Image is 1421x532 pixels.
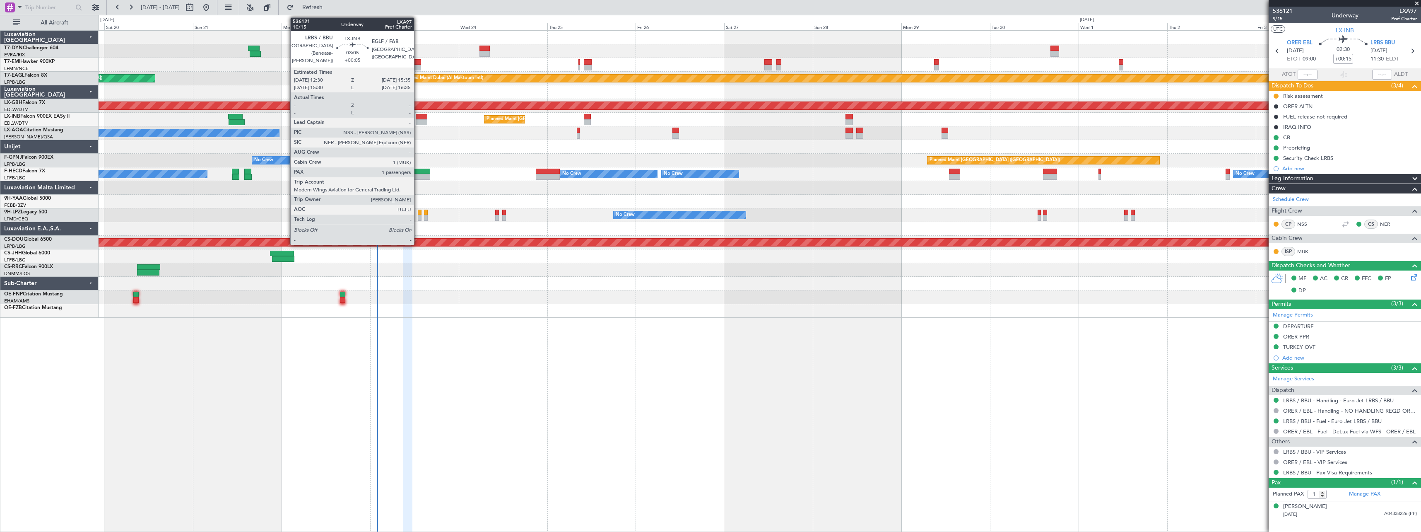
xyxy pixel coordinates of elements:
[1391,478,1403,486] span: (1/1)
[1283,503,1327,511] div: [PERSON_NAME]
[25,1,73,14] input: Trip Number
[1256,23,1344,30] div: Fri 3
[4,305,62,310] a: OE-FZBCitation Mustang
[487,113,617,126] div: Planned Maint [GEOGRAPHIC_DATA] ([GEOGRAPHIC_DATA])
[4,59,20,64] span: T7-EMI
[1341,275,1348,283] span: CR
[1380,220,1399,228] a: NER
[4,243,26,249] a: LFPB/LBG
[1297,220,1316,228] a: NSS
[1287,39,1313,47] span: ORER EBL
[4,52,25,58] a: EVRA/RIX
[1391,363,1403,372] span: (3/3)
[1298,287,1306,295] span: DP
[664,168,683,180] div: No Crew
[1298,70,1317,80] input: --:--
[1273,311,1313,319] a: Manage Permits
[402,72,483,85] div: Planned Maint Dubai (Al Maktoum Intl)
[4,161,26,167] a: LFPB/LBG
[4,216,28,222] a: LFMD/CEQ
[1386,55,1399,63] span: ELDT
[370,23,459,30] div: Tue 23
[254,154,273,167] div: No Crew
[1336,26,1354,35] span: LX-INB
[1080,17,1094,24] div: [DATE]
[1282,354,1417,361] div: Add new
[459,23,547,30] div: Wed 24
[4,100,45,105] a: LX-GBHFalcon 7X
[1273,15,1293,22] span: 9/15
[4,202,26,208] a: FCBB/BZV
[1283,448,1346,455] a: LRBS / BBU - VIP Services
[4,73,24,78] span: T7-EAGL
[1384,510,1417,517] span: A04338226 (PP)
[4,114,70,119] a: LX-INBFalcon 900EX EASy II
[9,16,90,29] button: All Aircraft
[4,264,22,269] span: CS-RRC
[1272,174,1313,184] span: Leg Information
[1320,275,1327,283] span: AC
[1283,397,1394,404] a: LRBS / BBU - Handling - Euro Jet LRBS / BBU
[1297,248,1316,255] a: MUK
[4,257,26,263] a: LFPB/LBG
[1283,323,1314,330] div: DEPARTURE
[1283,459,1347,466] a: ORER / EBL - VIP Services
[1272,206,1302,216] span: Flight Crew
[4,114,20,119] span: LX-INB
[1283,428,1416,435] a: ORER / EBL - Fuel - DeLux Fuel via WFS - ORER / EBL
[1283,343,1315,351] div: TURKEY OVF
[193,23,282,30] div: Sun 21
[1283,418,1382,425] a: LRBS / BBU - Fuel - Euro Jet LRBS / BBU
[1272,261,1350,271] span: Dispatch Checks and Weather
[4,155,53,160] a: F-GPNJFalcon 900EX
[1362,275,1371,283] span: FFC
[1272,478,1281,488] span: Pax
[4,120,29,126] a: EDLW/DTM
[100,17,114,24] div: [DATE]
[4,46,58,51] a: T7-DYNChallenger 604
[1283,333,1309,340] div: ORER PPR
[4,264,53,269] a: CS-RRCFalcon 900LX
[4,169,22,174] span: F-HECD
[4,196,51,201] a: 9H-YAAGlobal 5000
[1283,407,1417,414] a: ORER / EBL - Handling - NO HANDLING REQD ORER/EBL
[1283,155,1333,162] div: Security Check LRBS
[4,251,22,256] span: CS-JHH
[295,5,330,10] span: Refresh
[1272,300,1291,309] span: Permits
[562,168,581,180] div: No Crew
[990,23,1079,30] div: Tue 30
[1272,184,1286,193] span: Crew
[1283,469,1372,476] a: LRBS / BBU - Pax Visa Requirements
[4,59,55,64] a: T7-EMIHawker 900XP
[4,155,22,160] span: F-GPNJ
[1271,25,1285,33] button: UTC
[1287,47,1304,55] span: [DATE]
[724,23,813,30] div: Sat 27
[4,305,22,310] span: OE-FZB
[1282,165,1417,172] div: Add new
[321,58,400,71] div: Planned Maint [GEOGRAPHIC_DATA]
[4,237,24,242] span: CS-DOU
[1370,39,1395,47] span: LRBS BBU
[320,209,387,221] div: AOG Maint Cannes (Mandelieu)
[1391,81,1403,90] span: (3/4)
[1273,490,1304,498] label: Planned PAX
[1281,220,1295,229] div: CP
[1385,275,1391,283] span: FP
[4,292,23,297] span: OE-FNP
[4,128,63,133] a: LX-AOACitation Mustang
[4,271,30,277] a: DNMM/LOS
[1273,196,1309,204] a: Schedule Crew
[1272,437,1290,447] span: Others
[4,210,47,215] a: 9H-LPZLegacy 500
[4,169,45,174] a: F-HECDFalcon 7X
[282,23,370,30] div: Mon 22
[22,20,87,26] span: All Aircraft
[1391,15,1417,22] span: Pref Charter
[1236,168,1255,180] div: No Crew
[4,292,63,297] a: OE-FNPCitation Mustang
[4,237,52,242] a: CS-DOUGlobal 6500
[4,210,21,215] span: 9H-LPZ
[4,79,26,85] a: LFPB/LBG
